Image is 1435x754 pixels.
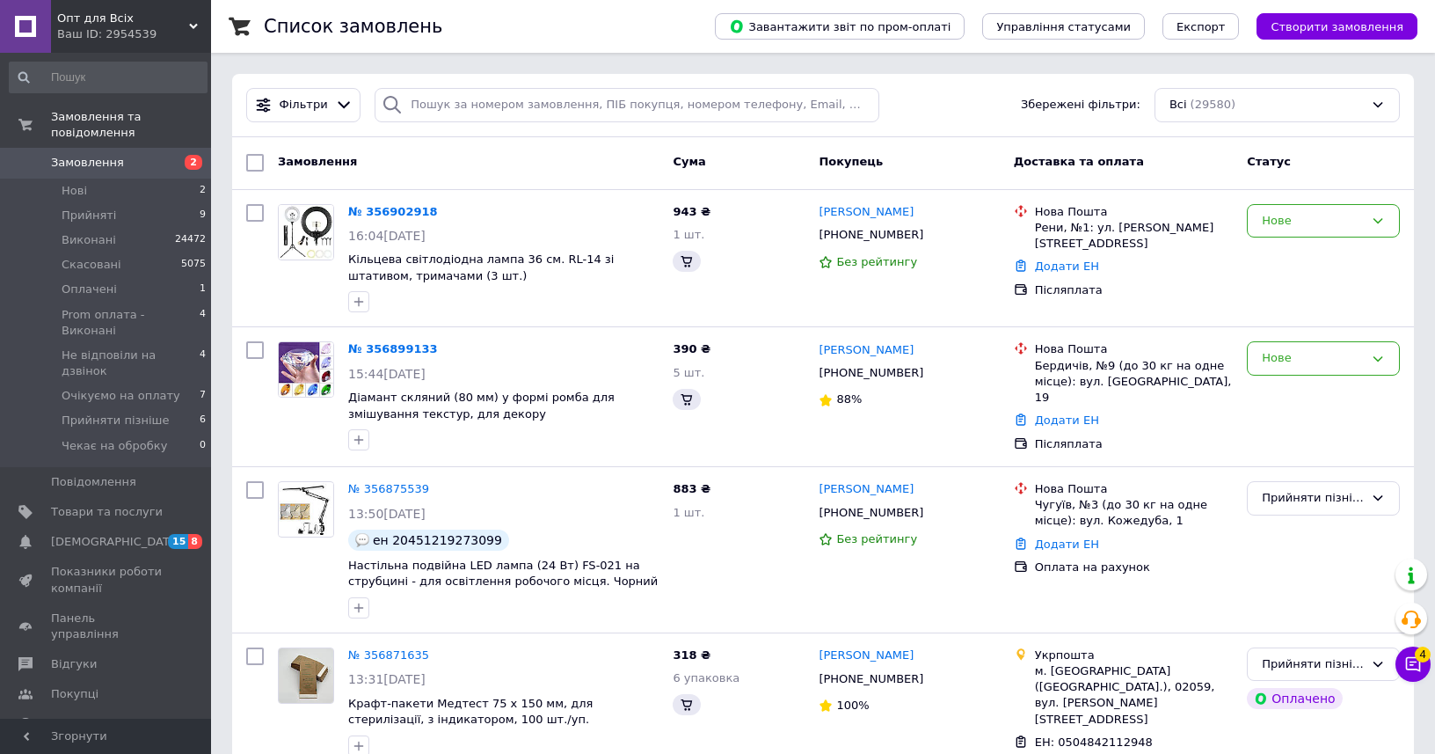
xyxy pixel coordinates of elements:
span: Статус [1247,155,1291,168]
span: Прийняти пізніше [62,413,169,428]
div: Оплата на рахунок [1035,560,1234,575]
span: Всі [1169,97,1187,113]
a: № 356871635 [348,648,429,662]
div: Укрпошта [1035,648,1234,663]
span: ЕН: 0504842112948 [1035,736,1153,749]
button: Експорт [1162,13,1240,40]
img: Фото товару [279,648,333,703]
span: Покупець [819,155,883,168]
span: 88% [836,392,862,406]
span: Prom оплата - Виконані [62,307,200,339]
a: № 356902918 [348,205,438,218]
span: Відгуки [51,656,97,672]
span: Оплачені [62,282,117,297]
a: Діамант скляний (80 мм) у формі ромба для змішування текстур, для декору [348,391,615,421]
a: [PERSON_NAME] [819,481,914,498]
span: Очікуємо на оплату [62,388,180,404]
div: Ваш ID: 2954539 [57,26,211,42]
button: Завантажити звіт по пром-оплаті [715,13,965,40]
span: 2 [200,183,206,199]
span: 9 [200,208,206,223]
span: 5 шт. [673,366,704,379]
span: 0 [200,438,206,454]
a: Додати ЕН [1035,260,1099,273]
span: Каталог ProSale [51,717,146,733]
span: 318 ₴ [673,648,710,662]
span: Замовлення та повідомлення [51,109,211,141]
h1: Список замовлень [264,16,442,37]
span: 8 [188,534,202,549]
div: Нова Пошта [1035,341,1234,357]
div: Нове [1262,349,1364,368]
div: [PHONE_NUMBER] [815,501,927,524]
span: 16:04[DATE] [348,229,426,243]
span: 13:31[DATE] [348,672,426,686]
input: Пошук за номером замовлення, ПІБ покупця, номером телефону, Email, номером накладної [375,88,879,122]
span: Виконані [62,232,116,248]
span: Управління статусами [996,20,1131,33]
span: Опт для Всіх [57,11,189,26]
span: 7 [200,388,206,404]
div: [PHONE_NUMBER] [815,668,927,691]
button: Чат з покупцем4 [1395,647,1431,682]
span: 390 ₴ [673,342,710,355]
a: Створити замовлення [1239,19,1417,33]
div: Післяплата [1035,436,1234,452]
span: Повідомлення [51,474,136,490]
span: Покупці [51,686,98,702]
span: (29580) [1191,98,1236,111]
input: Пошук [9,62,208,93]
div: Нове [1262,212,1364,231]
span: Товари та послуги [51,504,163,520]
span: 15 [168,534,188,549]
div: Рени, №1: ул. [PERSON_NAME][STREET_ADDRESS] [1035,220,1234,252]
img: Фото товару [279,342,333,397]
button: Створити замовлення [1257,13,1417,40]
span: [DEMOGRAPHIC_DATA] [51,534,181,550]
span: 1 шт. [673,506,704,519]
div: [PHONE_NUMBER] [815,362,927,384]
span: Фільтри [280,97,328,113]
span: 4 [200,307,206,339]
span: 24472 [175,232,206,248]
span: 6 упаковка [673,671,739,684]
span: 2 [185,155,202,170]
span: Замовлення [278,155,357,168]
div: Нова Пошта [1035,204,1234,220]
button: Управління статусами [982,13,1145,40]
span: Прийняті [62,208,116,223]
span: ен 20451219273099 [373,533,502,547]
span: 15:44[DATE] [348,367,426,381]
a: [PERSON_NAME] [819,342,914,359]
span: 6 [200,413,206,428]
div: Чугуїв, №3 (до 30 кг на одне місце): вул. Кожедуба, 1 [1035,497,1234,529]
span: Створити замовлення [1271,20,1403,33]
span: Не відповіли на дзвінок [62,348,200,379]
a: [PERSON_NAME] [819,204,914,221]
span: Скасовані [62,257,121,273]
span: Експорт [1176,20,1226,33]
span: Cума [673,155,705,168]
a: Фото товару [278,204,334,260]
span: 1 [200,282,206,297]
span: 883 ₴ [673,482,710,495]
img: :speech_balloon: [355,533,369,547]
span: 1 шт. [673,228,704,241]
span: 4 [1415,647,1431,662]
a: Настільна подвійна LED лампа (24 Вт) FS-021 на струбцині - для освітлення робочого місця. Чорний [348,559,658,589]
a: Крафт-пакети Медтест 75 x 150 мм, для стерилізації, з індикатором, 100 шт./уп. [348,697,593,727]
a: Кільцева світлодіодна лампа 36 см. RL-14 зі штативом, тримачами (3 шт.) [348,253,614,282]
span: Без рейтингу [836,255,917,268]
span: Нові [62,183,87,199]
img: Фото товару [279,483,333,537]
span: Панель управління [51,611,163,642]
div: [PHONE_NUMBER] [815,223,927,246]
a: Додати ЕН [1035,414,1099,427]
div: Післяплата [1035,282,1234,298]
div: м. [GEOGRAPHIC_DATA] ([GEOGRAPHIC_DATA].), 02059, вул. [PERSON_NAME][STREET_ADDRESS] [1035,663,1234,728]
a: № 356899133 [348,342,438,355]
span: Завантажити звіт по пром-оплаті [729,18,951,34]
